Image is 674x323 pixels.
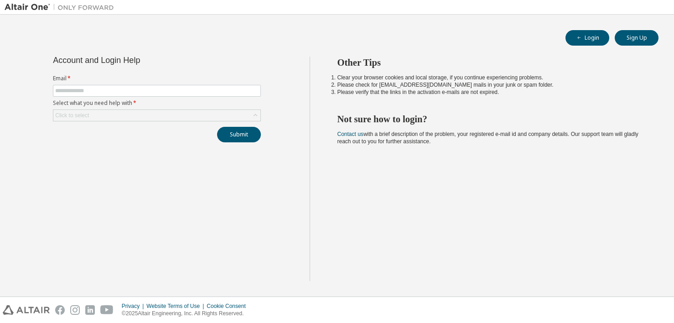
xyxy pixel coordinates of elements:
[100,305,114,315] img: youtube.svg
[337,81,643,89] li: Please check for [EMAIL_ADDRESS][DOMAIN_NAME] mails in your junk or spam folder.
[55,305,65,315] img: facebook.svg
[337,131,638,145] span: with a brief description of the problem, your registered e-mail id and company details. Our suppo...
[337,89,643,96] li: Please verify that the links in the activation e-mails are not expired.
[337,113,643,125] h2: Not sure how to login?
[217,127,261,142] button: Submit
[70,305,80,315] img: instagram.svg
[122,310,251,318] p: © 2025 Altair Engineering, Inc. All Rights Reserved.
[615,30,658,46] button: Sign Up
[337,57,643,68] h2: Other Tips
[53,110,260,121] div: Click to select
[122,302,146,310] div: Privacy
[55,112,89,119] div: Click to select
[3,305,50,315] img: altair_logo.svg
[207,302,251,310] div: Cookie Consent
[85,305,95,315] img: linkedin.svg
[146,302,207,310] div: Website Terms of Use
[337,74,643,81] li: Clear your browser cookies and local storage, if you continue experiencing problems.
[53,75,261,82] label: Email
[5,3,119,12] img: Altair One
[337,131,363,137] a: Contact us
[565,30,609,46] button: Login
[53,57,219,64] div: Account and Login Help
[53,99,261,107] label: Select what you need help with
